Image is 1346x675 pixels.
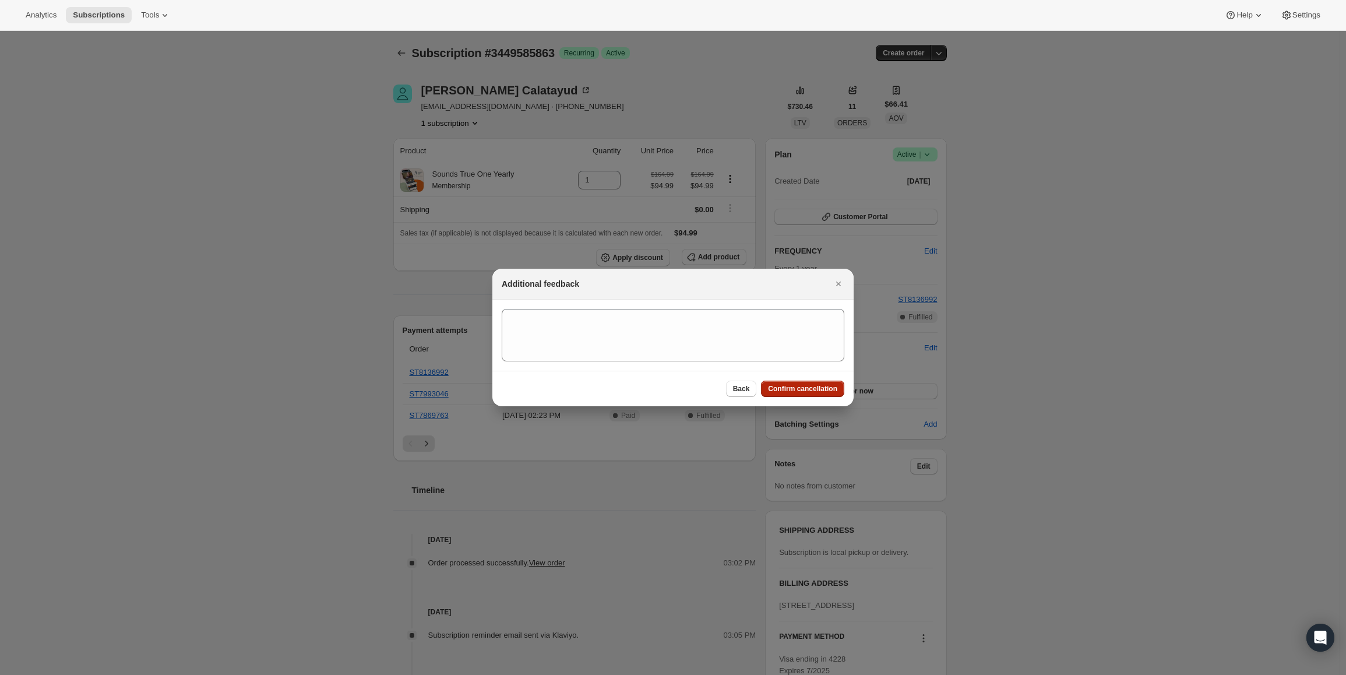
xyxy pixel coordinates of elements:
div: Open Intercom Messenger [1306,624,1334,652]
span: Back [733,384,750,393]
button: Back [726,381,757,397]
span: Tools [141,10,159,20]
button: Subscriptions [66,7,132,23]
button: Tools [134,7,178,23]
h2: Additional feedback [502,278,579,290]
button: Help [1218,7,1271,23]
span: Settings [1292,10,1320,20]
span: Analytics [26,10,57,20]
button: Confirm cancellation [761,381,844,397]
span: Subscriptions [73,10,125,20]
button: Settings [1274,7,1327,23]
span: Help [1236,10,1252,20]
button: Analytics [19,7,64,23]
button: Close [830,276,847,292]
span: Confirm cancellation [768,384,837,393]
